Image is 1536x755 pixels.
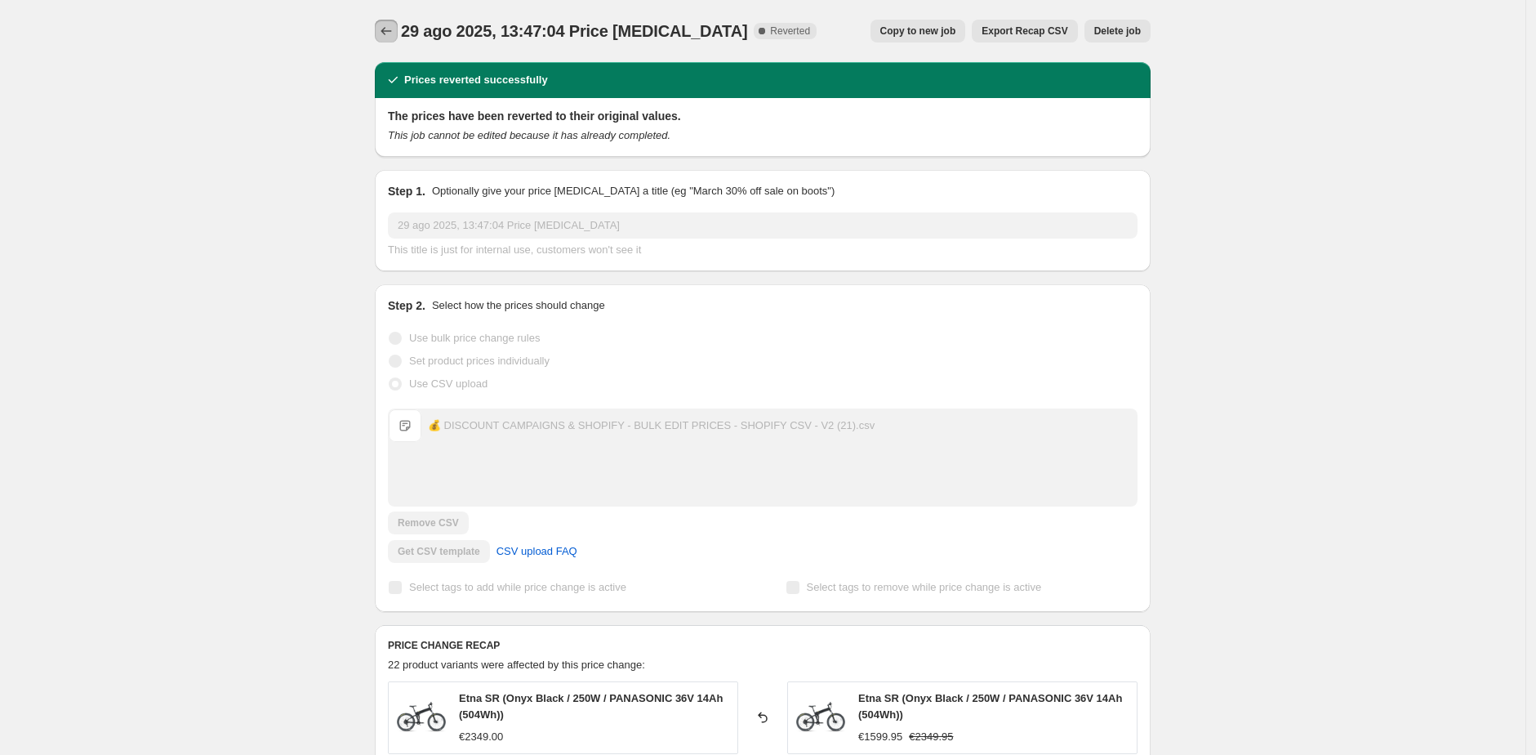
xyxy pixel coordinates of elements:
h6: PRICE CHANGE RECAP [388,639,1138,652]
span: Etna SR (Onyx Black / 250W / PANASONIC 36V 14Ah (504Wh)) [459,692,723,721]
span: Use CSV upload [409,377,488,390]
div: €2349.00 [459,729,503,745]
span: Set product prices individually [409,355,550,367]
p: Select how the prices should change [432,297,605,314]
span: Select tags to add while price change is active [409,581,626,593]
img: 2025-etna-negra-1_80x.webp [397,693,446,742]
i: This job cannot be edited because it has already completed. [388,129,670,141]
strike: €2349.95 [909,729,953,745]
span: Select tags to remove while price change is active [807,581,1042,593]
span: Export Recap CSV [982,25,1067,38]
span: This title is just for internal use, customers won't see it [388,243,641,256]
span: Etna SR (Onyx Black / 250W / PANASONIC 36V 14Ah (504Wh)) [858,692,1122,721]
img: 2025-etna-negra-1_80x.webp [796,693,845,742]
h2: The prices have been reverted to their original values. [388,108,1138,124]
span: 29 ago 2025, 13:47:04 Price [MEDICAL_DATA] [401,22,747,40]
div: 💰 DISCOUNT CAMPAIGNS & SHOPIFY - BULK EDIT PRICES - SHOPIFY CSV - V2 (21).csv [428,418,875,434]
button: Price change jobs [375,20,398,42]
a: CSV upload FAQ [487,538,587,565]
span: Copy to new job [880,25,956,38]
h2: Prices reverted successfully [404,72,548,88]
span: Delete job [1094,25,1141,38]
span: 22 product variants were affected by this price change: [388,659,645,671]
button: Export Recap CSV [972,20,1077,42]
button: Delete job [1084,20,1151,42]
span: Use bulk price change rules [409,332,540,344]
h2: Step 2. [388,297,425,314]
span: CSV upload FAQ [496,543,577,560]
span: Reverted [770,25,810,38]
button: Copy to new job [870,20,966,42]
input: 30% off holiday sale [388,212,1138,239]
div: €1599.95 [858,729,902,745]
h2: Step 1. [388,183,425,199]
p: Optionally give your price [MEDICAL_DATA] a title (eg "March 30% off sale on boots") [432,183,835,199]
